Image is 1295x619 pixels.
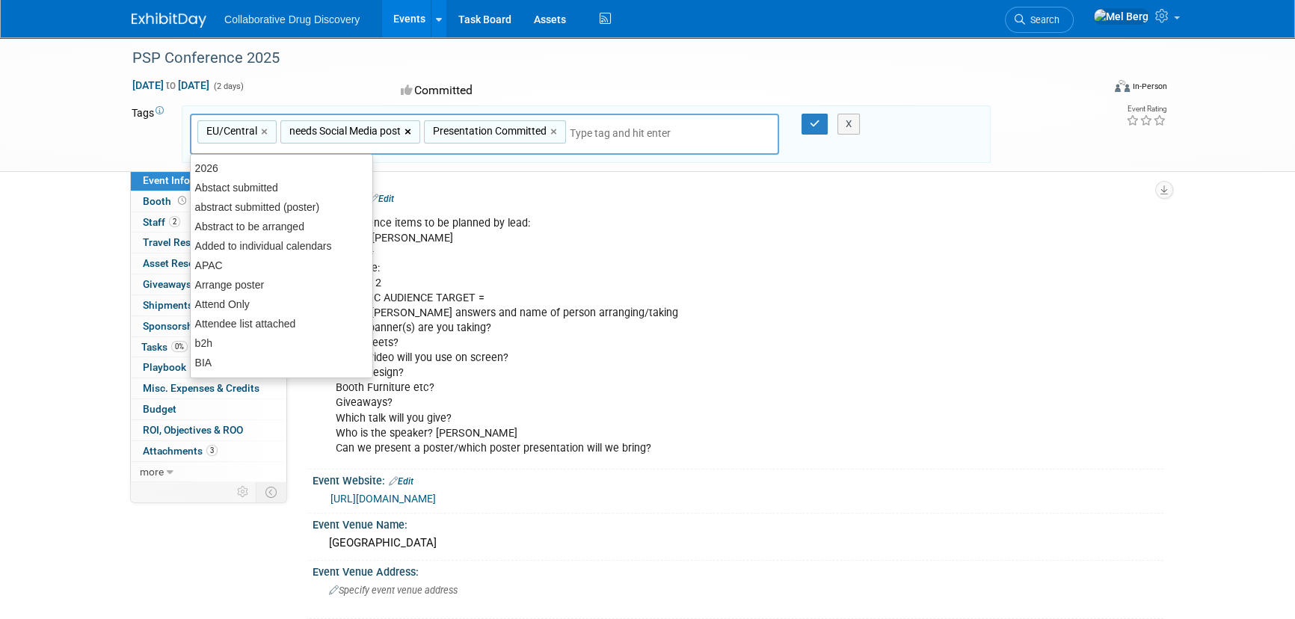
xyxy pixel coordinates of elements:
a: Misc. Expenses & Credits [131,378,286,398]
div: b2h [191,333,372,353]
span: Tasks [141,341,188,353]
div: [GEOGRAPHIC_DATA] [324,532,1152,555]
div: Event Rating [1126,105,1166,113]
span: ROI, Objectives & ROO [143,424,243,436]
div: Committed [396,78,727,104]
span: (2 days) [212,81,244,91]
div: PSP Conference 2025 [127,45,1079,72]
span: Event Information [143,174,227,186]
span: to [164,79,178,91]
span: Budget [143,403,176,415]
span: Collaborative Drug Discovery [224,13,360,25]
div: Attendee list attached [191,314,372,333]
div: Arrange poster [191,275,372,295]
a: Travel Reservations [131,232,286,253]
div: Event Website: [313,469,1163,489]
a: Tasks0% [131,337,286,357]
a: Booth [131,191,286,212]
div: APAC [191,256,372,275]
span: needs Social Media post [286,123,401,138]
a: Asset Reservations [131,253,286,274]
span: Staff [143,216,180,228]
a: Event Information [131,170,286,191]
div: Event Venue Address: [313,561,1163,579]
a: Budget [131,399,286,419]
a: Edit [389,476,413,487]
span: 2 [169,216,180,227]
a: Staff2 [131,212,286,232]
img: Mel Berg [1093,8,1149,25]
div: Added to individual calendars [191,236,372,256]
button: X [837,114,861,135]
div: Attend Only [191,295,372,314]
span: Misc. Expenses & Credits [143,382,259,394]
span: 3 [206,445,218,456]
div: Biotechgate [191,372,372,392]
span: Search [1025,14,1059,25]
a: Attachments3 [131,441,286,461]
span: 0% [171,341,188,352]
div: Event Venue Name: [313,514,1163,532]
div: In-Person [1132,81,1167,92]
img: Format-Inperson.png [1115,80,1130,92]
div: Abstract to be arranged [191,217,372,236]
a: × [550,123,560,141]
span: Sponsorships [143,320,207,332]
div: 2026 [191,158,372,178]
span: [DATE] [DATE] [132,78,210,92]
a: Giveaways [131,274,286,295]
a: ROI, Objectives & ROO [131,420,286,440]
a: Shipments [131,295,286,315]
a: Playbook [131,357,286,378]
span: EU/Central [203,123,257,138]
a: Edit [369,194,394,204]
div: Conference items to be planned by lead: Lead = [PERSON_NAME] Booth # Package: Passes: 2 SPECIFIC ... [325,209,999,464]
a: [URL][DOMAIN_NAME] [330,493,436,505]
a: × [405,123,414,141]
span: Playbook [143,361,186,373]
td: Toggle Event Tabs [256,482,287,502]
td: Personalize Event Tab Strip [230,482,256,502]
span: Travel Reservations [143,236,234,248]
a: × [261,123,271,141]
span: Shipments [143,299,193,311]
span: Specify event venue address [329,585,458,596]
input: Type tag and hit enter [570,126,689,141]
a: Sponsorships [131,316,286,336]
span: Booth not reserved yet [175,195,189,206]
span: Presentation Committed [430,123,547,138]
div: Pod Notes: [313,187,1163,206]
img: ExhibitDay [132,13,206,28]
div: BIA [191,353,372,372]
a: Search [1005,7,1074,33]
span: Asset Reservations [143,257,232,269]
span: Attachments [143,445,218,457]
div: Abstact submitted [191,178,372,197]
span: Booth [143,195,189,207]
td: Tags [132,105,168,163]
span: Giveaways [143,278,191,290]
div: Event Format [1013,78,1167,100]
a: more [131,462,286,482]
span: more [140,466,164,478]
div: abstract submitted (poster) [191,197,372,217]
